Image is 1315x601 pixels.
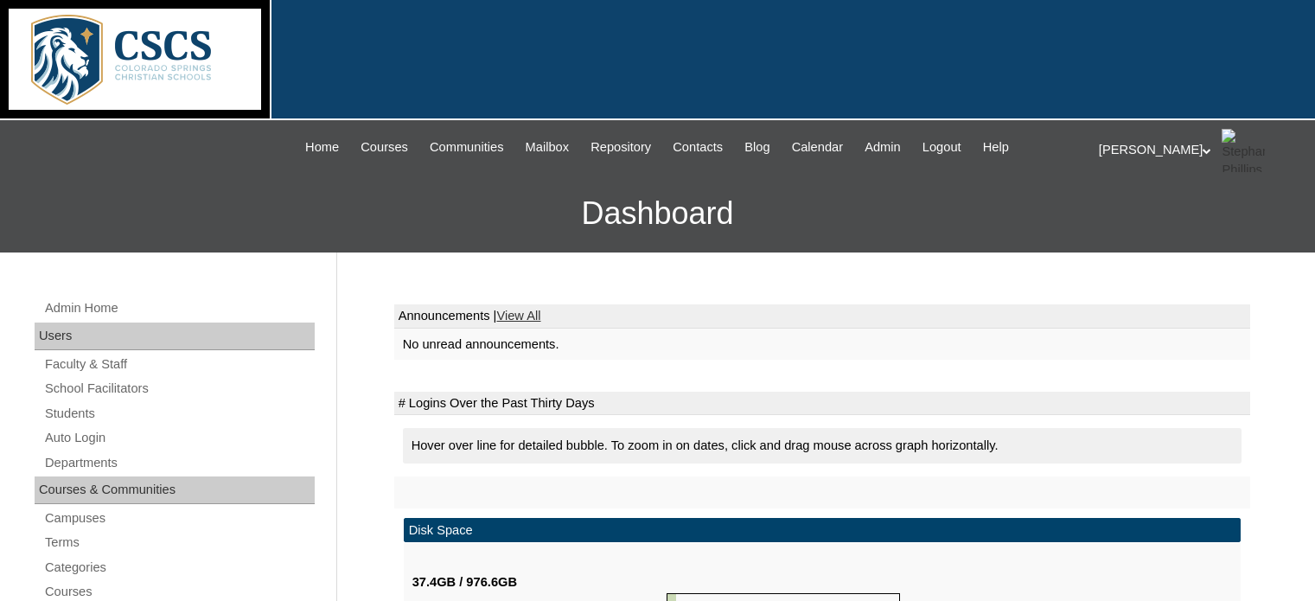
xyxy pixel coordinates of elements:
td: # Logins Over the Past Thirty Days [394,392,1250,416]
td: Disk Space [404,518,1241,543]
a: Repository [582,137,660,157]
span: Courses [361,137,408,157]
a: Contacts [664,137,731,157]
a: Faculty & Staff [43,354,315,375]
span: Help [983,137,1009,157]
a: Admin [856,137,910,157]
a: Auto Login [43,427,315,449]
img: Stephanie Phillips [1222,129,1265,172]
span: Contacts [673,137,723,157]
a: Logout [914,137,970,157]
span: Repository [590,137,651,157]
a: Calendar [783,137,852,157]
span: Admin [865,137,901,157]
a: Admin Home [43,297,315,319]
div: Users [35,323,315,350]
span: Blog [744,137,769,157]
div: 37.4GB / 976.6GB [412,573,667,591]
a: Help [974,137,1018,157]
img: logo-white.png [9,9,261,110]
span: Home [305,137,339,157]
span: Mailbox [526,137,570,157]
a: Courses [352,137,417,157]
a: Campuses [43,508,315,529]
a: Communities [421,137,513,157]
div: [PERSON_NAME] [1099,129,1298,172]
a: View All [496,309,540,323]
a: Terms [43,532,315,553]
a: Blog [736,137,778,157]
a: School Facilitators [43,378,315,400]
td: Announcements | [394,304,1250,329]
a: Home [297,137,348,157]
h3: Dashboard [9,175,1306,253]
td: No unread announcements. [394,329,1250,361]
span: Communities [430,137,504,157]
span: Logout [922,137,961,157]
a: Departments [43,452,315,474]
a: Students [43,403,315,425]
a: Mailbox [517,137,578,157]
div: Hover over line for detailed bubble. To zoom in on dates, click and drag mouse across graph horiz... [403,428,1242,464]
a: Categories [43,557,315,579]
span: Calendar [792,137,843,157]
div: Courses & Communities [35,476,315,504]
